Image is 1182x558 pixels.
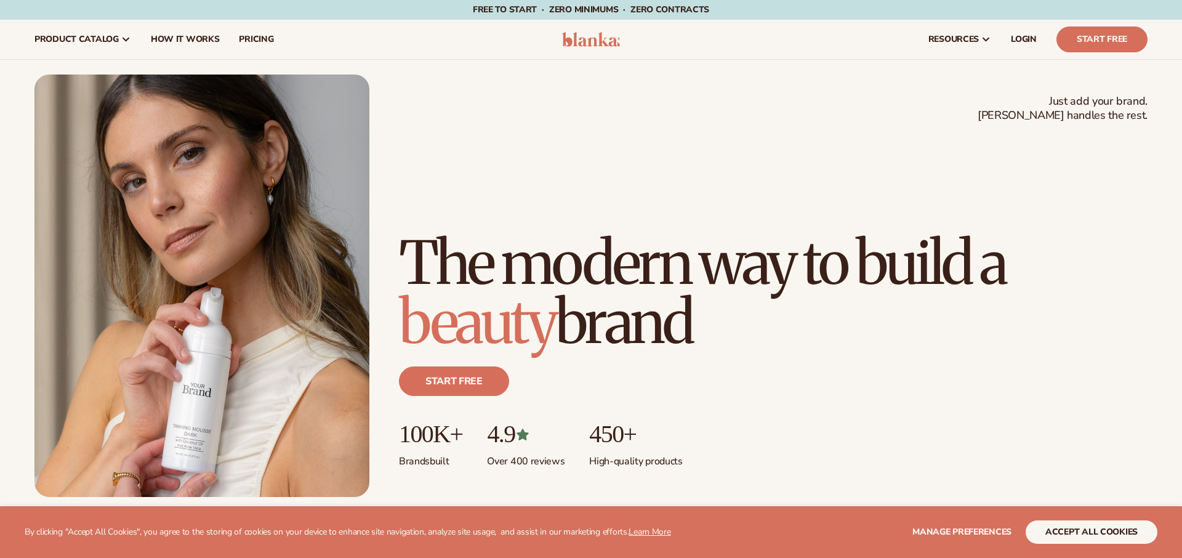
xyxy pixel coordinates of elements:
img: Female holding tanning mousse. [34,75,369,497]
span: Manage preferences [912,526,1011,538]
span: Just add your brand. [PERSON_NAME] handles the rest. [978,94,1148,123]
span: beauty [399,285,555,359]
a: Start Free [1056,26,1148,52]
p: High-quality products [589,448,682,468]
a: LOGIN [1001,20,1047,59]
a: How It Works [141,20,230,59]
button: accept all cookies [1026,520,1157,544]
h1: The modern way to build a brand [399,233,1148,352]
p: Over 400 reviews [487,448,565,468]
img: logo [562,32,621,47]
span: pricing [239,34,273,44]
a: product catalog [25,20,141,59]
span: How It Works [151,34,220,44]
span: product catalog [34,34,119,44]
span: resources [928,34,979,44]
p: 4.9 [487,421,565,448]
span: Free to start · ZERO minimums · ZERO contracts [473,4,709,15]
p: Brands built [399,448,462,468]
p: 100K+ [399,421,462,448]
a: pricing [229,20,283,59]
a: Learn More [629,526,670,538]
span: LOGIN [1011,34,1037,44]
a: Start free [399,366,509,396]
button: Manage preferences [912,520,1011,544]
a: resources [919,20,1001,59]
p: 450+ [589,421,682,448]
p: By clicking "Accept All Cookies", you agree to the storing of cookies on your device to enhance s... [25,527,671,538]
